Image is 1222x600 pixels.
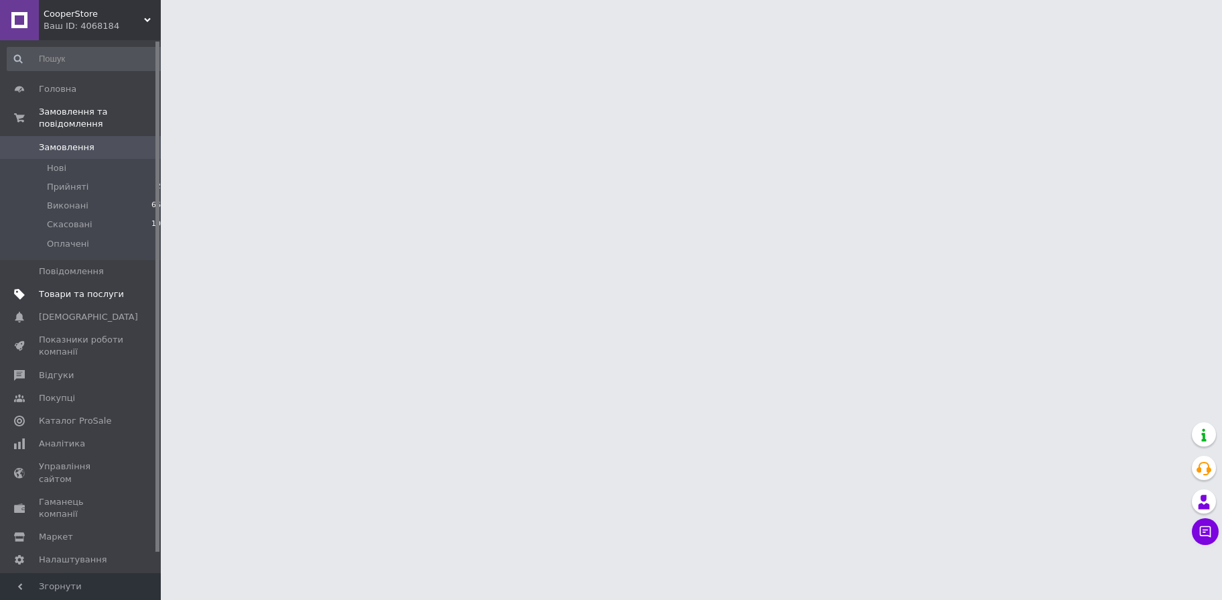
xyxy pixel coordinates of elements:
button: Чат з покупцем [1192,518,1219,545]
span: Оплачені [47,238,89,250]
input: Пошук [7,47,167,71]
span: Нові [47,162,66,174]
span: 104 [151,219,165,231]
span: Покупці [39,392,75,404]
div: Ваш ID: 4068184 [44,20,161,32]
span: Виконані [47,200,88,212]
span: Управління сайтом [39,461,124,485]
span: 668 [151,200,165,212]
span: Головна [39,83,76,95]
span: Відгуки [39,369,74,381]
span: Каталог ProSale [39,415,111,427]
span: CooperStore [44,8,144,20]
span: Прийняті [47,181,88,193]
span: Гаманець компанії [39,496,124,520]
span: Замовлення [39,141,94,154]
span: Замовлення та повідомлення [39,106,161,130]
span: Повідомлення [39,265,104,278]
span: Аналітика [39,438,85,450]
span: Товари та послуги [39,288,124,300]
span: Показники роботи компанії [39,334,124,358]
span: Маркет [39,531,73,543]
span: Скасовані [47,219,92,231]
span: [DEMOGRAPHIC_DATA] [39,311,138,323]
span: Налаштування [39,554,107,566]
